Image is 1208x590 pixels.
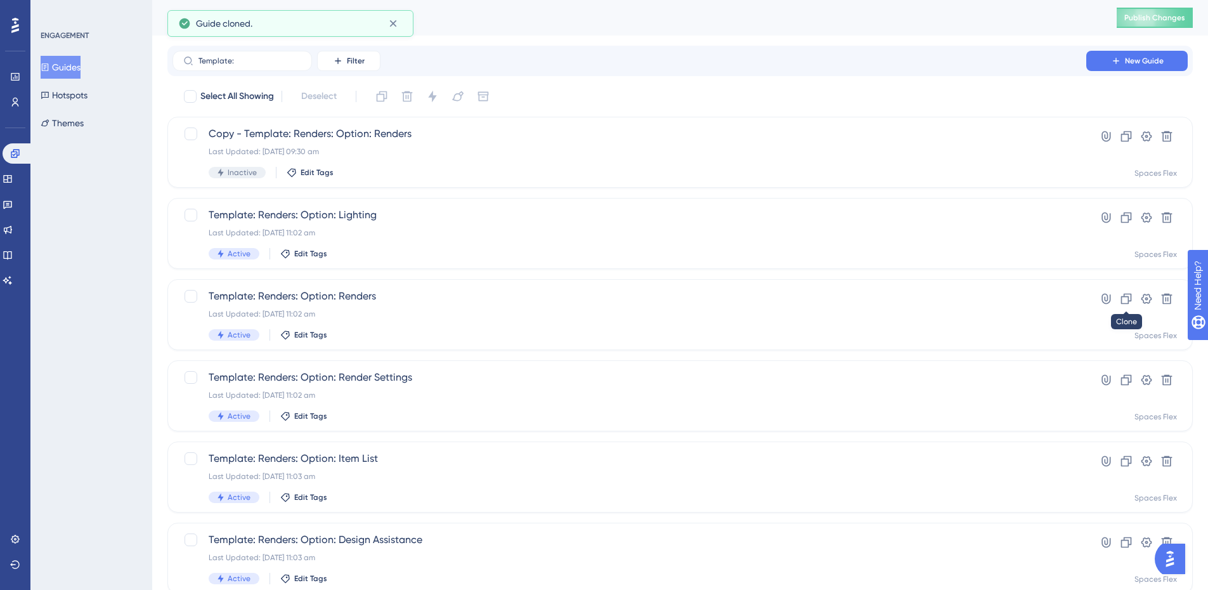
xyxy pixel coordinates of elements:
div: Last Updated: [DATE] 11:02 am [209,390,1050,400]
div: Last Updated: [DATE] 11:03 am [209,553,1050,563]
span: Need Help? [30,3,79,18]
button: Edit Tags [280,249,327,259]
span: Template: Renders: Option: Item List [209,451,1050,466]
div: ENGAGEMENT [41,30,89,41]
span: Active [228,411,250,421]
button: Edit Tags [287,167,334,178]
span: Active [228,249,250,259]
span: Edit Tags [294,574,327,584]
span: Active [228,492,250,502]
span: Guide cloned. [196,16,252,31]
button: Edit Tags [280,411,327,421]
span: Template: Renders: Option: Design Assistance [209,532,1050,547]
div: Last Updated: [DATE] 11:03 am [209,471,1050,482]
div: Last Updated: [DATE] 11:02 am [209,228,1050,238]
span: Publish Changes [1124,13,1185,23]
div: Spaces Flex [1134,493,1177,503]
span: Template: Renders: Option: Renders [209,289,1050,304]
span: Template: Renders: Option: Render Settings [209,370,1050,385]
span: Active [228,574,250,584]
button: Edit Tags [280,574,327,584]
button: Filter [317,51,380,71]
span: Copy - Template: Renders: Option: Renders [209,126,1050,141]
button: Guides [41,56,81,79]
span: Template: Renders: Option: Lighting [209,207,1050,223]
button: New Guide [1086,51,1188,71]
button: Themes [41,112,84,134]
div: Spaces Flex [1134,574,1177,584]
span: Edit Tags [294,492,327,502]
span: Edit Tags [294,249,327,259]
button: Hotspots [41,84,88,107]
div: Spaces Flex [1134,412,1177,422]
div: Spaces Flex [1134,331,1177,341]
button: Edit Tags [280,330,327,340]
div: Guides [167,9,1085,27]
span: Select All Showing [200,89,274,104]
span: Deselect [301,89,337,104]
div: Spaces Flex [1134,249,1177,259]
button: Edit Tags [280,492,327,502]
iframe: UserGuiding AI Assistant Launcher [1155,540,1193,578]
span: Inactive [228,167,257,178]
div: Last Updated: [DATE] 09:30 am [209,147,1050,157]
span: Edit Tags [301,167,334,178]
button: Deselect [290,85,348,108]
span: Edit Tags [294,330,327,340]
span: New Guide [1125,56,1164,66]
div: Last Updated: [DATE] 11:02 am [209,309,1050,319]
div: Spaces Flex [1134,168,1177,178]
span: Active [228,330,250,340]
span: Filter [347,56,365,66]
button: Publish Changes [1117,8,1193,28]
span: Edit Tags [294,411,327,421]
input: Search [198,56,301,65]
